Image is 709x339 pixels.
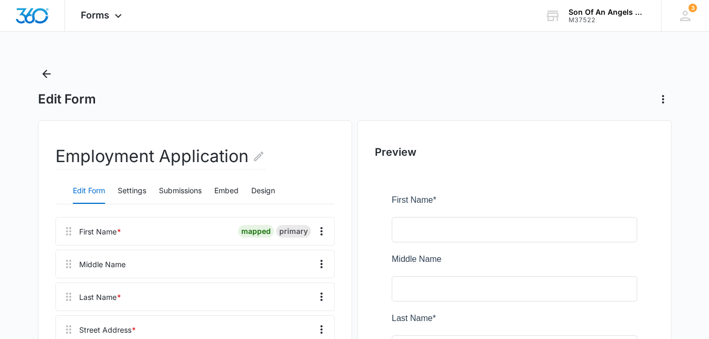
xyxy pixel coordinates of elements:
[252,144,265,169] button: Edit Form Name
[569,8,646,16] div: account name
[655,91,672,108] button: Actions
[73,178,105,204] button: Edit Form
[214,178,239,204] button: Embed
[276,225,311,238] div: primary
[38,65,55,82] button: Back
[313,288,330,305] button: Overflow Menu
[251,178,275,204] button: Design
[55,144,265,169] h2: Employment Application
[313,223,330,240] button: Overflow Menu
[38,91,96,107] h1: Edit Form
[81,10,109,21] span: Forms
[688,4,697,12] span: 3
[569,16,646,24] div: account id
[79,226,121,237] div: First Name
[375,144,654,160] h2: Preview
[688,4,697,12] div: notifications count
[79,324,136,335] div: Street Address
[238,225,274,238] div: mapped
[159,178,202,204] button: Submissions
[79,259,126,270] div: Middle Name
[79,291,121,303] div: Last Name
[313,256,330,272] button: Overflow Menu
[118,178,146,204] button: Settings
[313,321,330,338] button: Overflow Menu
